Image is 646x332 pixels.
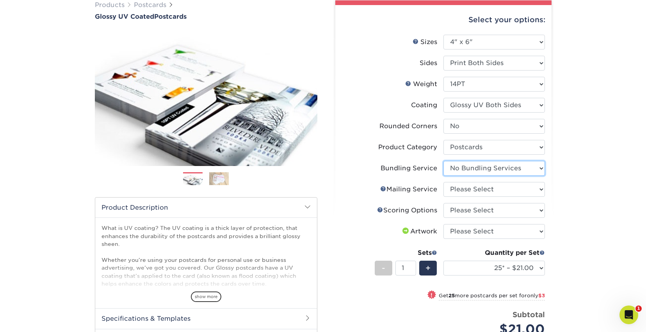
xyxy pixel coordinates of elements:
div: Rounded Corners [379,122,437,131]
img: Postcards 01 [183,173,203,186]
a: Glossy UV CoatedPostcards [95,13,317,20]
div: Sets [375,248,437,258]
span: + [425,262,431,274]
div: Sides [420,58,437,68]
span: only [527,293,545,298]
span: - [382,262,385,274]
strong: 25 [448,293,455,298]
span: ! [431,291,432,299]
span: $3 [538,293,545,298]
a: Postcards [134,1,166,9]
div: Product Category [378,143,437,152]
iframe: Intercom live chat [619,306,638,324]
h2: Specifications & Templates [95,308,317,328]
div: Artwork [401,227,437,236]
div: Sizes [413,37,437,47]
div: Mailing Service [380,185,437,194]
span: 1 [635,306,642,312]
div: Weight [405,79,437,89]
div: Bundling Service [381,164,437,173]
h2: Product Description [95,198,317,217]
div: Quantity per Set [443,248,545,258]
h1: Postcards [95,13,317,20]
span: show more [191,291,221,302]
a: Products [95,1,125,9]
img: Glossy UV Coated 01 [95,21,317,175]
div: Select your options: [342,5,545,35]
span: Glossy UV Coated [95,13,154,20]
small: Get more postcards per set for [439,293,545,300]
strong: Subtotal [513,310,545,319]
div: Scoring Options [377,206,437,215]
img: Postcards 02 [209,172,229,185]
div: Coating [411,101,437,110]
